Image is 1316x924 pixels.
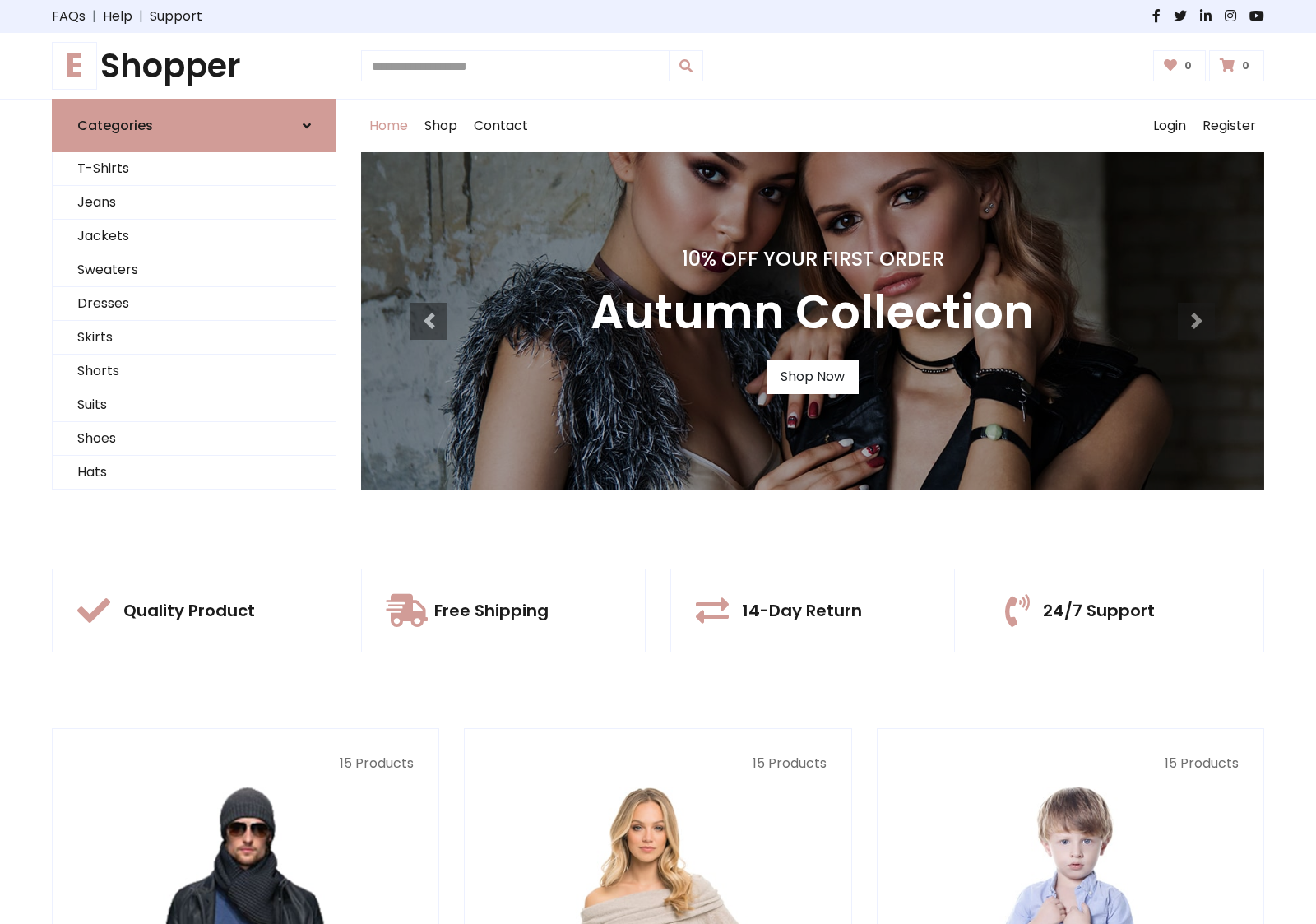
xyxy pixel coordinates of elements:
a: Contact [466,100,536,152]
a: Shop Now [767,360,859,394]
span: 0 [1180,58,1196,73]
span: | [86,7,103,26]
a: Login [1145,100,1194,152]
h5: Free Shipping [434,601,549,620]
a: Register [1194,100,1264,152]
h6: Categories [77,118,153,133]
h4: 10% Off Your First Order [591,248,1035,272]
a: Jeans [53,186,336,220]
p: 15 Products [77,754,414,773]
a: Jackets [53,220,336,253]
a: Support [150,7,202,26]
a: Categories [52,99,336,152]
a: FAQs [52,7,86,26]
a: 0 [1209,50,1264,81]
a: Shop [416,100,466,152]
a: 0 [1153,50,1207,81]
span: 0 [1238,58,1253,73]
p: 15 Products [489,754,826,773]
a: T-Shirts [53,152,336,186]
a: Shoes [53,422,336,456]
span: E [52,42,97,90]
a: Help [103,7,132,26]
h1: Shopper [52,46,336,86]
a: Home [361,100,416,152]
a: Dresses [53,287,336,321]
p: 15 Products [902,754,1239,773]
a: Sweaters [53,253,336,287]
a: Hats [53,456,336,490]
h5: 14-Day Return [742,601,862,620]
a: Shorts [53,355,336,388]
h5: Quality Product [123,601,255,620]
span: | [132,7,150,26]
h3: Autumn Collection [591,285,1035,340]
a: Skirts [53,321,336,355]
a: EShopper [52,46,336,86]
a: Suits [53,388,336,422]
h5: 24/7 Support [1043,601,1155,620]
